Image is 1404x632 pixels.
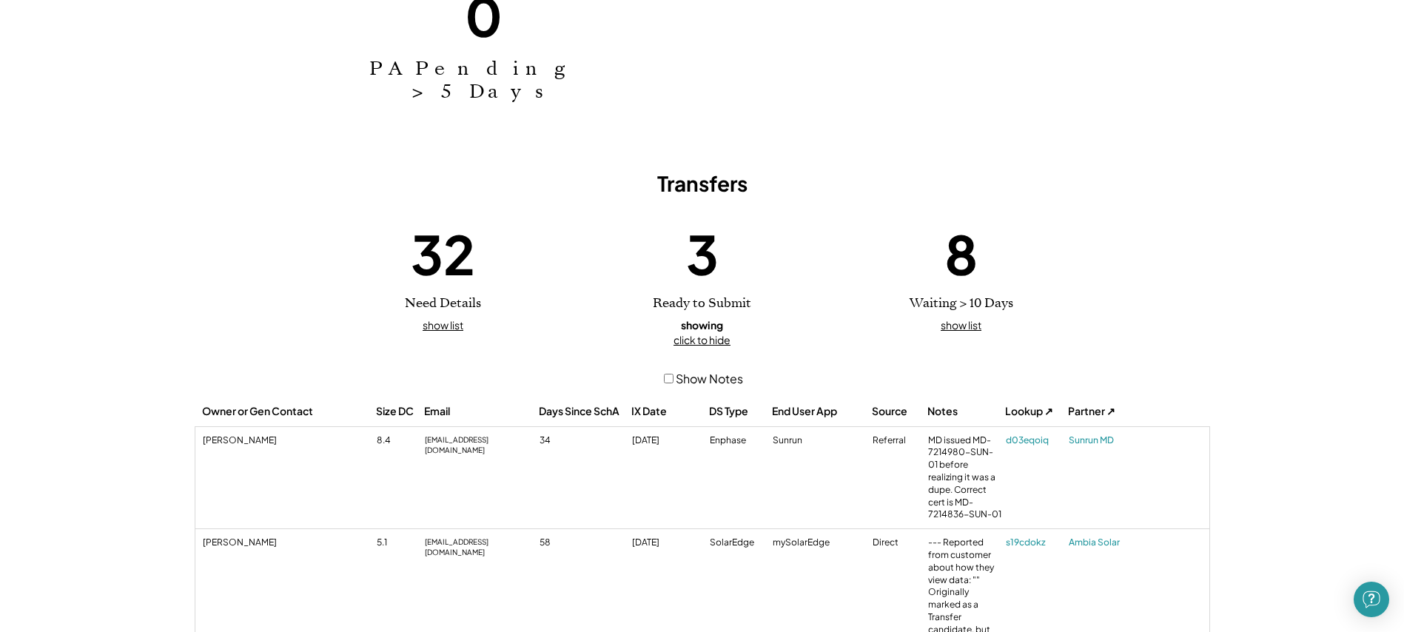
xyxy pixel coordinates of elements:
[203,434,373,447] div: [PERSON_NAME]
[425,537,536,557] div: [EMAIL_ADDRESS][DOMAIN_NAME]
[928,434,1002,522] div: MD issued MD-7214980-SUN-01 before realizing it was a dupe. Correct cert is MD-7214836-SUN-01
[203,537,373,549] div: [PERSON_NAME]
[1006,434,1065,447] a: d03eqoiq
[376,404,420,419] div: Size DC
[539,404,628,419] div: Days Since SchA
[377,537,421,549] div: 5.1
[1006,537,1065,549] a: s19cdokz
[1354,582,1389,617] div: Open Intercom Messenger
[873,537,924,549] div: Direct
[424,404,535,419] div: Email
[709,404,768,419] div: DS Type
[772,404,868,419] div: End User App
[540,434,628,447] div: 34
[1068,404,1201,419] div: Partner ↗
[639,296,765,312] h2: Ready to Submit
[632,434,706,447] div: [DATE]
[1069,434,1202,447] a: Sunrun MD
[425,434,536,455] div: [EMAIL_ADDRESS][DOMAIN_NAME]
[681,318,723,332] strong: showing
[927,404,1001,419] div: Notes
[674,333,730,346] u: click to hide
[873,434,924,447] div: Referral
[710,434,769,447] div: Enphase
[369,170,1035,197] h3: Transfers
[540,537,628,549] div: 58
[944,219,978,289] h1: 8
[773,434,869,447] div: Sunrun
[202,404,372,419] div: Owner or Gen Contact
[1069,537,1202,549] a: Ambia Solar
[1005,404,1064,419] div: Lookup ↗
[411,219,475,289] h1: 32
[676,371,743,386] label: Show Notes
[380,296,506,312] h2: Need Details
[369,57,599,103] h2: PA Pending > 5 Days
[631,404,705,419] div: IX Date
[377,434,421,447] div: 8.4
[872,404,924,419] div: Source
[710,537,769,549] div: SolarEdge
[632,537,706,549] div: [DATE]
[686,219,719,289] h1: 3
[423,318,463,332] u: show list
[899,296,1024,312] h2: Waiting > 10 Days
[941,318,981,332] u: show list
[773,537,869,549] div: mySolarEdge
